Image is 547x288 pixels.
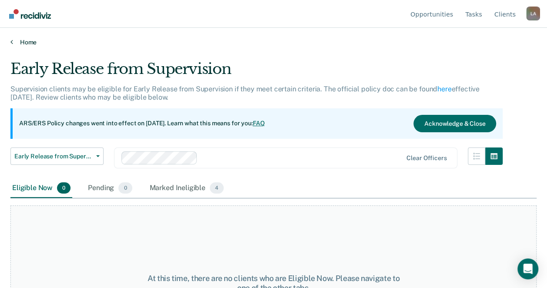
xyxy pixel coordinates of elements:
span: 4 [210,182,224,194]
a: here [437,85,451,93]
div: Early Release from Supervision [10,60,503,85]
button: Acknowledge & Close [413,115,496,132]
a: Home [10,38,537,46]
div: Marked Ineligible4 [148,179,226,198]
span: 0 [118,182,132,194]
p: ARS/ERS Policy changes went into effect on [DATE]. Learn what this means for you: [19,119,265,128]
img: Recidiviz [9,9,51,19]
button: Profile dropdown button [526,7,540,20]
a: FAQ [253,120,265,127]
p: Supervision clients may be eligible for Early Release from Supervision if they meet certain crite... [10,85,480,101]
span: Early Release from Supervision [14,153,93,160]
div: L A [526,7,540,20]
div: Pending0 [86,179,134,198]
button: Early Release from Supervision [10,147,104,165]
span: 0 [57,182,70,194]
div: Eligible Now0 [10,179,72,198]
div: Clear officers [406,154,446,162]
div: Open Intercom Messenger [517,258,538,279]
